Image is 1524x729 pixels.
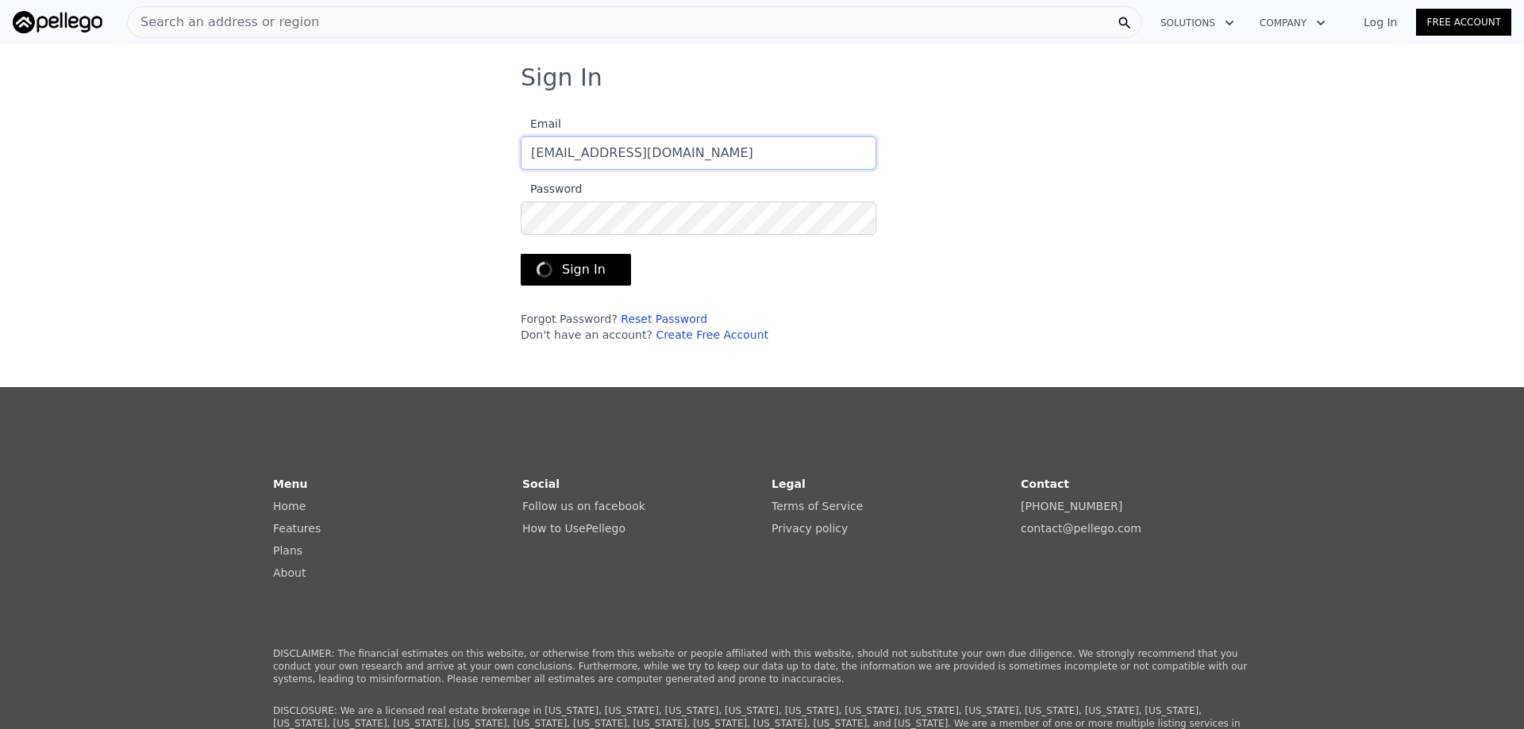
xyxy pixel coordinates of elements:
[1416,9,1511,36] a: Free Account
[273,566,306,579] a: About
[1021,522,1141,535] a: contact@pellego.com
[772,500,863,512] a: Terms of Service
[273,522,321,535] a: Features
[128,13,319,32] span: Search an address or region
[273,647,1251,685] p: DISCLAIMER: The financial estimates on this website, or otherwise from this website or people aff...
[521,201,876,235] input: Password
[273,500,306,512] a: Home
[521,182,582,195] span: Password
[521,117,561,130] span: Email
[772,478,806,490] strong: Legal
[1148,9,1247,37] button: Solutions
[13,11,102,33] img: Pellego
[522,522,625,535] a: How to UsePellego
[521,254,631,286] button: Sign In
[656,328,768,341] a: Create Free Account
[1345,14,1416,30] a: Log In
[522,478,560,490] strong: Social
[621,313,707,325] a: Reset Password
[273,544,302,557] a: Plans
[772,522,848,535] a: Privacy policy
[521,63,1003,92] h3: Sign In
[1247,9,1338,37] button: Company
[273,478,307,490] strong: Menu
[1021,478,1069,490] strong: Contact
[521,311,876,343] div: Forgot Password? Don't have an account?
[522,500,645,512] a: Follow us on facebook
[521,136,876,170] input: Email
[1021,500,1122,512] a: [PHONE_NUMBER]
